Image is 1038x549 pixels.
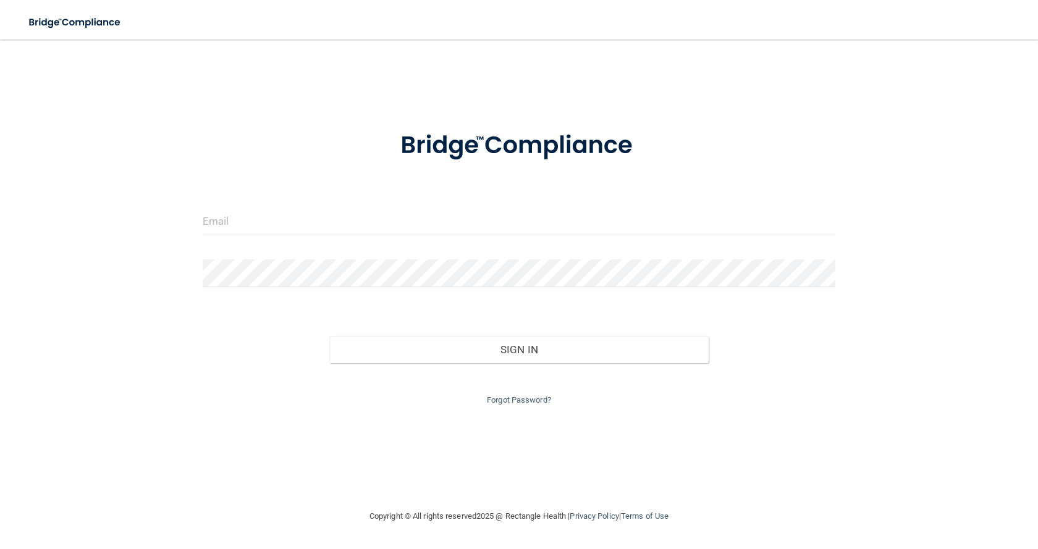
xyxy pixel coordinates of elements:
[621,511,669,521] a: Terms of Use
[329,336,709,363] button: Sign In
[293,497,745,536] div: Copyright © All rights reserved 2025 @ Rectangle Health | |
[375,114,663,178] img: bridge_compliance_login_screen.278c3ca4.svg
[203,207,835,235] input: Email
[487,395,551,404] a: Forgot Password?
[19,10,132,35] img: bridge_compliance_login_screen.278c3ca4.svg
[570,511,618,521] a: Privacy Policy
